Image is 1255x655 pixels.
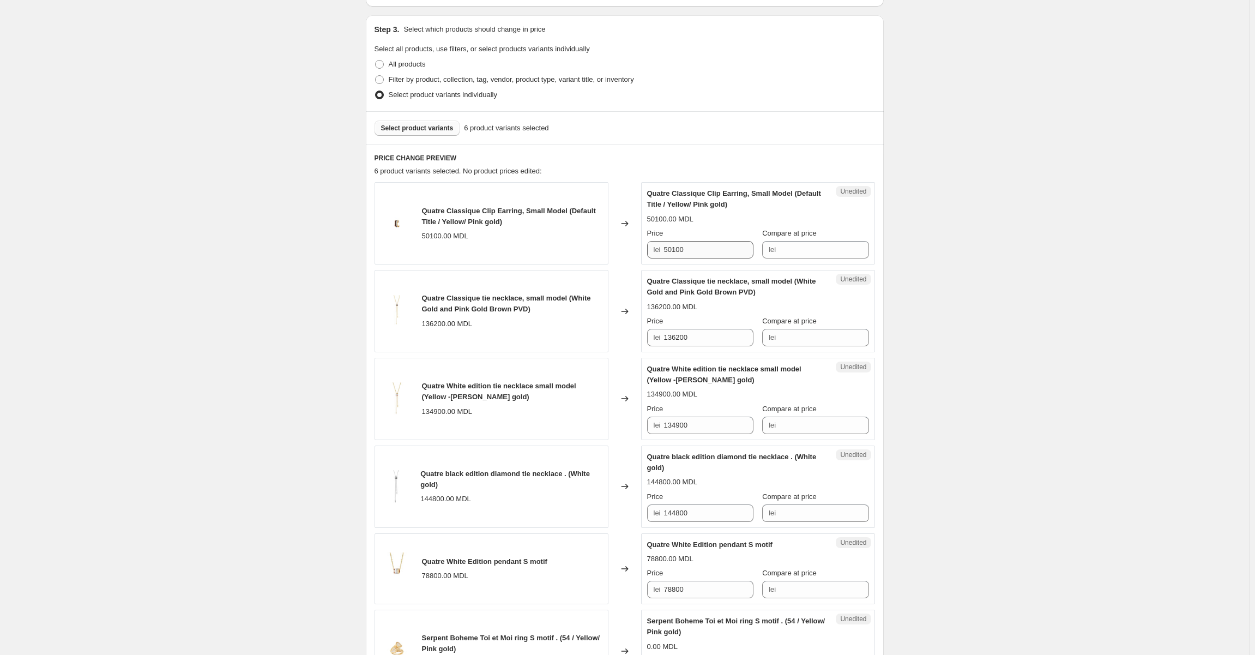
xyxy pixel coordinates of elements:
h6: PRICE CHANGE PREVIEW [375,154,875,163]
div: 136200.00 MDL [647,302,698,313]
span: lei [769,585,776,593]
span: All products [389,60,426,68]
span: Unedited [840,363,866,371]
span: Quatre Classique tie necklace, small model (White Gold and Pink Gold Brown PVD) [422,294,591,313]
span: lei [769,333,776,341]
span: Price [647,569,663,577]
span: Price [647,405,663,413]
div: 144800.00 MDL [647,477,698,488]
div: 136200.00 MDL [422,319,473,329]
span: Unedited [840,450,866,459]
div: 134900.00 MDL [422,406,473,417]
div: 0.00 MDL [647,641,678,652]
span: Select product variants [381,124,454,133]
h2: Step 3. [375,24,400,35]
span: Unedited [840,275,866,284]
span: Serpent Boheme Toi et Moi ring S motif . (54 / Yellow/ Pink gold) [422,634,600,653]
span: Unedited [840,615,866,623]
div: 134900.00 MDL [647,389,698,400]
span: Quatre Classique tie necklace, small model (White Gold and Pink Gold Brown PVD) [647,277,816,296]
img: resize_4a098919-fe9c-4b2a-916f-0bd2599cc039_80x.webp [381,295,413,328]
span: Quatre Classique Clip Earring, Small Model (Default Title / Yellow/ Pink gold) [647,189,821,208]
div: 50100.00 MDL [422,231,468,242]
span: lei [654,585,661,593]
span: Quatre White edition tie necklace small model (Yellow -[PERSON_NAME] gold) [422,382,576,401]
span: Price [647,492,663,501]
span: lei [654,333,661,341]
span: Select product variants individually [389,91,497,99]
img: 19946175_44702053_1000_jpg_80x.webp [381,470,412,503]
p: Select which products should change in price [403,24,545,35]
span: Quatre Classique Clip Earring, Small Model (Default Title / Yellow/ Pink gold) [422,207,596,226]
span: Serpent Boheme Toi et Moi ring S motif . (54 / Yellow/ Pink gold) [647,617,825,636]
span: lei [769,421,776,429]
button: Select product variants [375,121,460,136]
span: lei [654,509,661,517]
span: Compare at price [762,492,817,501]
span: Price [647,317,663,325]
span: Select all products, use filters, or select products variants individually [375,45,590,53]
div: 144800.00 MDL [420,494,471,504]
div: 78800.00 MDL [422,570,468,581]
span: Price [647,229,663,237]
span: 6 product variants selected. No product prices edited: [375,167,542,175]
span: Quatre White Edition pendant S motif [647,540,773,549]
img: collier-cravate-quatre-white-edition-petit-modele_JCL01152-0-104001_80x.jpg [381,382,413,415]
img: 29377-y8bywngkdd-whr_80x.jpg [381,207,413,240]
span: Compare at price [762,405,817,413]
div: 78800.00 MDL [647,554,693,564]
span: Quatre White Edition pendant S motif [422,557,547,566]
span: lei [769,245,776,254]
span: lei [769,509,776,517]
span: lei [654,245,661,254]
img: resize_b1fd25ad-f192-4506-a9f4-4a5a55b645ae_80x.webp [381,552,413,585]
span: Unedited [840,538,866,547]
span: Compare at price [762,229,817,237]
span: Quatre White edition tie necklace small model (Yellow -[PERSON_NAME] gold) [647,365,801,384]
span: Unedited [840,187,866,196]
div: 50100.00 MDL [647,214,693,225]
span: 6 product variants selected [464,123,548,134]
span: Compare at price [762,569,817,577]
span: Quatre black edition diamond tie necklace . (White gold) [420,470,590,489]
span: lei [654,421,661,429]
span: Quatre black edition diamond tie necklace . (White gold) [647,453,817,472]
span: Filter by product, collection, tag, vendor, product type, variant title, or inventory [389,75,634,83]
span: Compare at price [762,317,817,325]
